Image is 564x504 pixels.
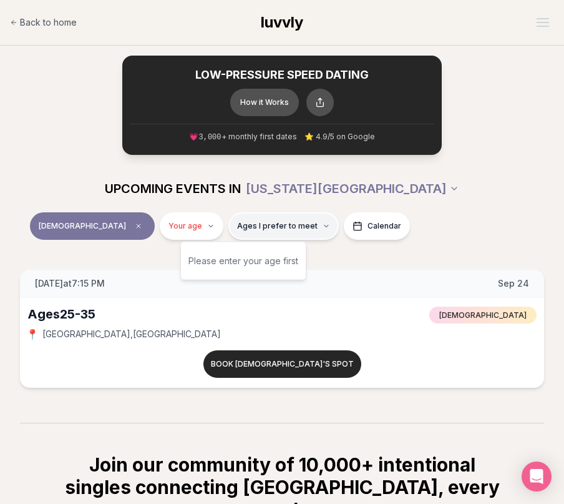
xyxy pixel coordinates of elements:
span: luvvly [261,13,303,31]
button: Book [DEMOGRAPHIC_DATA]'s spot [203,350,361,378]
button: How it Works [230,89,299,116]
span: ⭐ 4.9/5 on Google [304,132,375,142]
span: Your age [168,219,202,229]
a: Back to home [10,10,77,35]
span: UPCOMING EVENTS IN [105,180,241,197]
span: Sep 24 [498,277,529,290]
div: Please enter your age first [188,250,298,272]
button: Calendar [344,212,410,240]
button: Your age [160,212,223,240]
a: luvvly [261,12,303,32]
span: 💗 + monthly first dates [189,132,296,142]
button: [DEMOGRAPHIC_DATA]Clear event type filter [30,212,155,240]
span: [GEOGRAPHIC_DATA] , [GEOGRAPHIC_DATA] [42,328,221,340]
button: Ages I prefer to meet [228,212,339,240]
span: [DEMOGRAPHIC_DATA] [39,221,126,231]
span: [DEMOGRAPHIC_DATA] [429,307,537,324]
span: Back to home [20,16,77,29]
span: Clear event type filter [131,219,146,234]
button: [US_STATE][GEOGRAPHIC_DATA] [246,175,459,202]
span: 📍 [27,329,37,339]
button: Open menu [532,13,554,32]
span: 3,000 [198,133,221,142]
span: Ages I prefer to meet [237,221,318,231]
h2: LOW-PRESSURE SPEED DATING [130,68,434,82]
div: Open Intercom Messenger [522,462,552,492]
div: Ages 25-35 [27,305,95,323]
span: Calendar [367,221,401,231]
span: [DATE] at 7:15 PM [35,277,105,290]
